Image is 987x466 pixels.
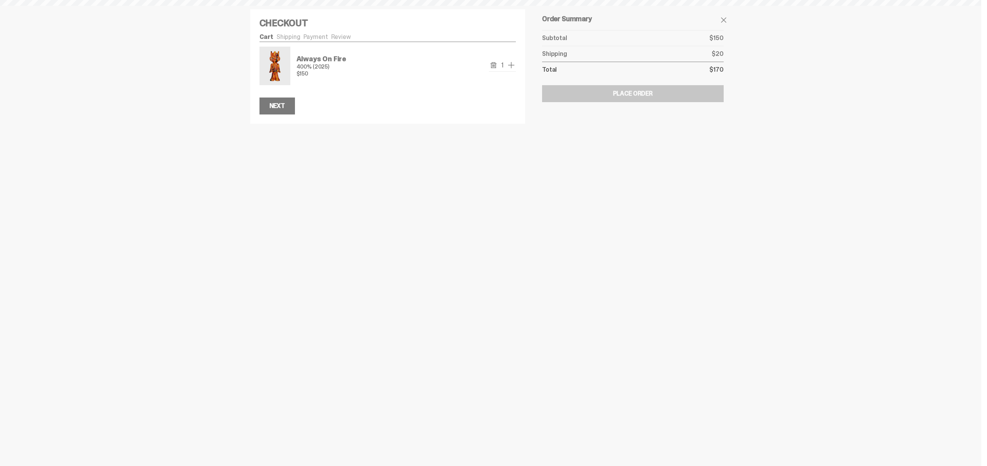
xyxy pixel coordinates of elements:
[296,64,346,69] p: 400% (2025)
[259,98,295,114] button: Next
[259,33,273,41] a: Cart
[542,67,557,73] p: Total
[507,61,516,70] button: add one
[276,33,300,41] a: Shipping
[261,48,289,84] img: Always On Fire
[259,19,516,28] h4: Checkout
[498,62,507,69] span: 1
[709,67,723,73] p: $170
[709,35,723,41] p: $150
[542,35,567,41] p: Subtotal
[489,61,498,70] button: remove
[542,85,723,102] button: Place Order
[296,56,346,62] p: Always On Fire
[542,51,567,57] p: Shipping
[269,103,285,109] div: Next
[542,15,723,22] h5: Order Summary
[613,91,653,97] div: Place Order
[712,51,724,57] p: $20
[296,71,346,76] p: $150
